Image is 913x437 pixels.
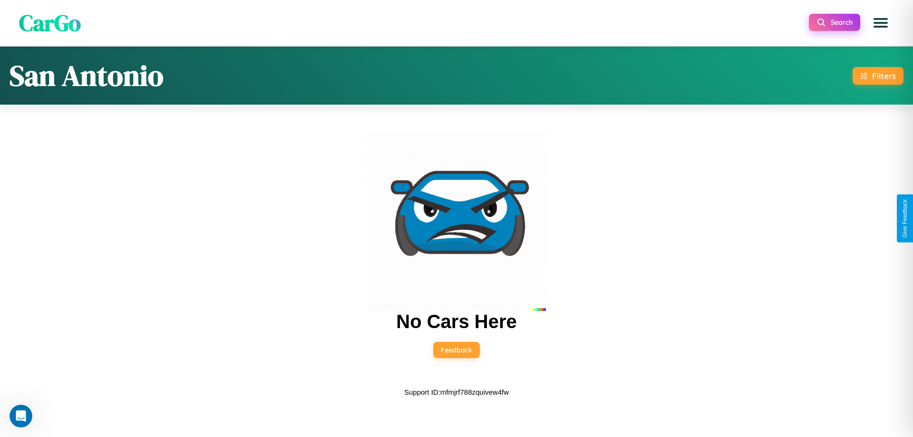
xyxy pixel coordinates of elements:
[809,14,860,31] button: Search
[872,71,896,81] div: Filters
[433,342,480,358] button: Feedback
[19,7,81,39] span: CarGo
[902,199,908,238] div: Give Feedback
[831,18,853,27] span: Search
[853,67,903,85] button: Filters
[404,386,509,398] p: Support ID: mfmjrf788zquivew4fw
[10,56,164,95] h1: San Antonio
[396,311,516,332] h2: No Cars Here
[10,405,32,427] iframe: Intercom live chat
[367,132,546,311] img: car
[867,10,894,36] button: Open menu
